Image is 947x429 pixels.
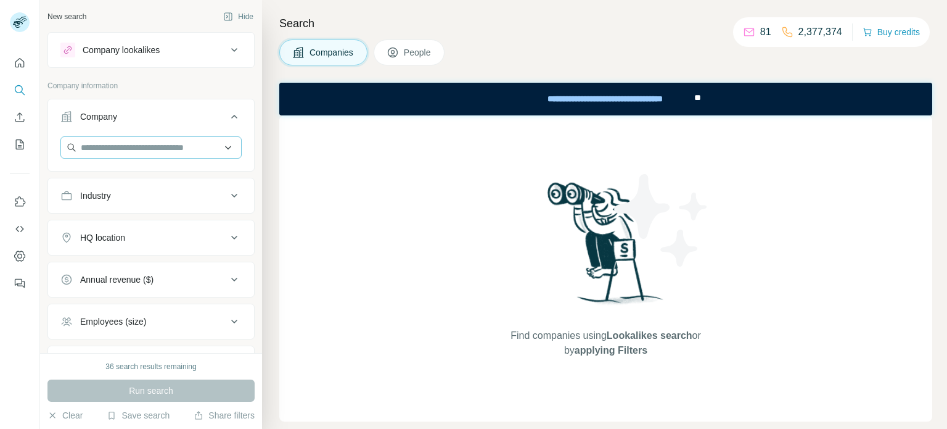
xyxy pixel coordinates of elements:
span: applying Filters [575,345,647,356]
div: Company lookalikes [83,44,160,56]
div: Annual revenue ($) [80,273,154,286]
button: Hide [215,7,262,26]
button: Company lookalikes [48,35,254,65]
div: 36 search results remaining [105,361,196,372]
button: Company [48,102,254,136]
button: Use Surfe API [10,218,30,240]
iframe: Banner [279,83,932,115]
span: Companies [310,46,355,59]
button: Quick start [10,52,30,74]
button: Share filters [194,409,255,422]
p: 81 [760,25,771,40]
button: Use Surfe on LinkedIn [10,191,30,213]
div: New search [47,11,86,22]
button: Buy credits [863,23,920,41]
img: Surfe Illustration - Woman searching with binoculars [542,179,670,317]
button: Annual revenue ($) [48,265,254,294]
span: Find companies using or by [507,328,704,358]
span: People [404,46,432,59]
p: 2,377,374 [798,25,842,40]
button: Search [10,79,30,101]
div: Employees (size) [80,315,146,328]
p: Company information [47,80,255,91]
button: My lists [10,133,30,156]
button: Industry [48,181,254,210]
div: HQ location [80,231,125,244]
h4: Search [279,15,932,32]
span: Lookalikes search [607,330,692,341]
button: Clear [47,409,83,422]
img: Surfe Illustration - Stars [606,165,717,276]
button: Employees (size) [48,307,254,336]
button: Dashboard [10,245,30,267]
button: HQ location [48,223,254,252]
div: Industry [80,190,111,202]
button: Enrich CSV [10,106,30,128]
button: Technologies [48,349,254,378]
button: Save search [107,409,170,422]
div: Company [80,110,117,123]
button: Feedback [10,272,30,294]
